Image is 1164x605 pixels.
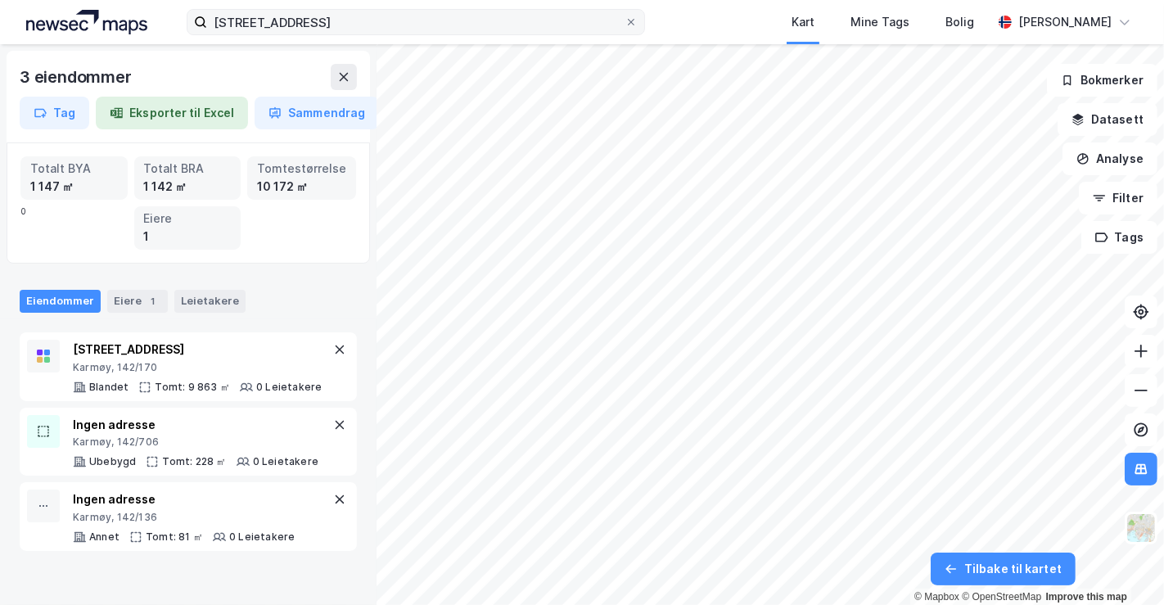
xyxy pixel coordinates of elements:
[257,160,346,178] div: Tomtestørrelse
[89,455,136,468] div: Ubebygd
[962,591,1041,603] a: OpenStreetMap
[20,97,89,129] button: Tag
[30,160,118,178] div: Totalt BYA
[792,12,814,32] div: Kart
[73,340,322,359] div: [STREET_ADDRESS]
[20,156,356,250] div: 0
[255,97,379,129] button: Sammendrag
[1082,526,1164,605] iframe: Chat Widget
[229,531,295,544] div: 0 Leietakere
[73,415,318,435] div: Ingen adresse
[73,361,322,374] div: Karmøy, 142/170
[1081,221,1157,254] button: Tags
[89,381,129,394] div: Blandet
[73,511,295,524] div: Karmøy, 142/136
[257,178,346,196] div: 10 172 ㎡
[89,531,120,544] div: Annet
[155,381,230,394] div: Tomt: 9 863 ㎡
[107,290,168,313] div: Eiere
[1062,142,1157,175] button: Analyse
[30,178,118,196] div: 1 147 ㎡
[914,591,959,603] a: Mapbox
[144,210,232,228] div: Eiere
[850,12,909,32] div: Mine Tags
[1047,64,1157,97] button: Bokmerker
[253,455,318,468] div: 0 Leietakere
[1079,182,1157,214] button: Filter
[145,293,161,309] div: 1
[20,64,135,90] div: 3 eiendommer
[1018,12,1112,32] div: [PERSON_NAME]
[1046,591,1127,603] a: Improve this map
[256,381,322,394] div: 0 Leietakere
[144,160,232,178] div: Totalt BRA
[73,436,318,449] div: Karmøy, 142/706
[174,290,246,313] div: Leietakere
[945,12,974,32] div: Bolig
[146,531,203,544] div: Tomt: 81 ㎡
[1058,103,1157,136] button: Datasett
[144,178,232,196] div: 1 142 ㎡
[144,228,232,246] div: 1
[1126,512,1157,544] img: Z
[26,10,147,34] img: logo.a4113a55bc3d86da70a041830d287a7e.svg
[207,10,625,34] input: Søk på adresse, matrikkel, gårdeiere, leietakere eller personer
[931,553,1076,585] button: Tilbake til kartet
[162,455,226,468] div: Tomt: 228 ㎡
[20,290,101,313] div: Eiendommer
[96,97,248,129] button: Eksporter til Excel
[73,490,295,509] div: Ingen adresse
